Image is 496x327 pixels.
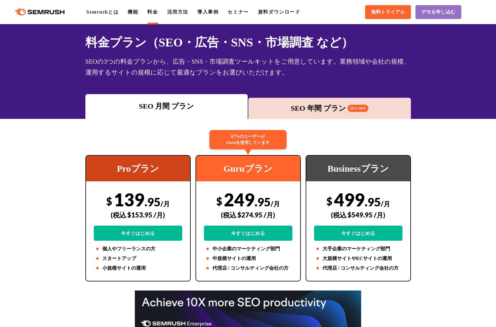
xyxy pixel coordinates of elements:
div: SEOの3つの料金プランから、広告・SNS・市場調査ツールキットをご用意しています。業務領域や会社の規模、運用するサイトの規模に応じて最適なプランをお選びいただけます。 [85,56,411,78]
h1: 料金プラン（SEO・広告・SNS・市場調査 など） [85,33,411,51]
div: (税込 $153.95 /月) [94,204,182,226]
a: 今すぐはじめる [204,226,292,241]
a: 今すぐはじめる [94,226,182,241]
li: 代理店 / コンサルティング会社の方 [314,265,402,272]
div: 139 [94,189,182,241]
a: デモを申し込む [415,5,461,19]
span: .95 [255,195,271,209]
span: .95 [365,195,381,209]
div: Proプラン [86,156,190,181]
a: 今すぐはじめる [314,226,402,241]
span: $ [216,195,222,207]
span: .95 [145,195,161,209]
li: 中小企業のマーケティング部門 [204,245,292,252]
div: (税込 $549.95 /月) [314,204,402,226]
a: 活用方法 [167,9,188,14]
a: セミナー [227,9,249,14]
span: デモを申し込む [421,9,455,15]
span: /月 [381,200,390,208]
li: スタートアップ [94,255,182,262]
li: 個人やフリーランスの方 [94,245,182,252]
span: $ [326,195,332,207]
div: 499 [314,189,402,241]
a: Semrushとは [86,9,119,14]
div: 249 [204,189,292,241]
span: /月 [271,200,280,208]
span: 16% OFF [348,105,368,112]
a: 資料ダウンロード [258,9,300,14]
div: 67%のユーザーが Guruを使用しています [209,130,287,149]
a: 導入事例 [197,9,218,14]
li: 小規模サイトの運用 [94,265,182,272]
div: Guruプラン [196,156,300,181]
span: 無料トライアル [371,9,405,15]
a: 料金 [147,9,158,14]
div: SEO 月間 プラン [88,101,245,112]
span: $ [106,195,112,207]
span: /月 [161,200,170,208]
div: Businessプラン [306,156,410,181]
li: 代理店 / コンサルティング会社の方 [204,265,292,272]
li: 大手企業のマーケティング部門 [314,245,402,252]
li: 中規模サイトの運用 [204,255,292,262]
a: 無料トライアル [365,5,411,19]
a: 機能 [128,9,138,14]
li: 大規模サイトやECサイトの運用 [314,255,402,262]
div: SEO 年間 プラン [251,103,408,114]
div: (税込 $274.95 /月) [204,204,292,226]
